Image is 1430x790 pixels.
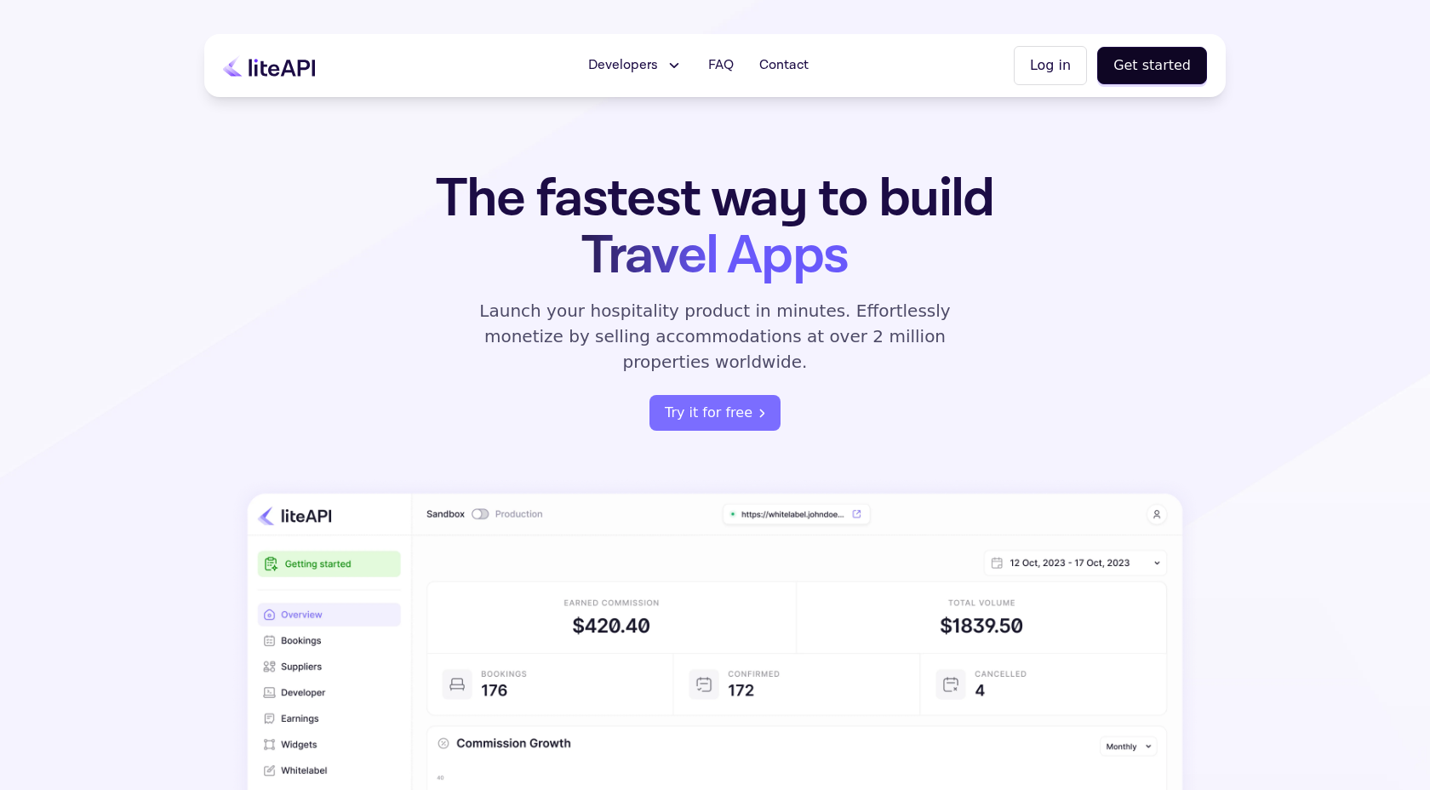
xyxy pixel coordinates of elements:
[581,220,848,291] span: Travel Apps
[382,170,1048,284] h1: The fastest way to build
[698,49,744,83] a: FAQ
[588,55,658,76] span: Developers
[578,49,693,83] button: Developers
[708,55,734,76] span: FAQ
[1014,46,1087,85] button: Log in
[749,49,819,83] a: Contact
[649,395,781,431] button: Try it for free
[460,298,970,375] p: Launch your hospitality product in minutes. Effortlessly monetize by selling accommodations at ov...
[1097,47,1207,84] button: Get started
[649,395,781,431] a: register
[759,55,809,76] span: Contact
